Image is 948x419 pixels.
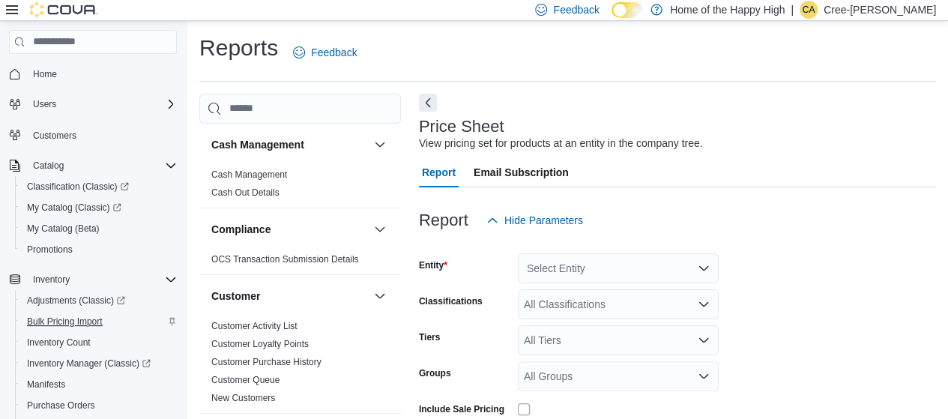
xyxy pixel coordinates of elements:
[199,166,401,208] div: Cash Management
[27,316,103,328] span: Bulk Pricing Import
[419,118,504,136] h3: Price Sheet
[211,393,275,403] a: New Customers
[21,334,97,352] a: Inventory Count
[15,176,183,197] a: Classification (Classic)
[670,1,785,19] p: Home of the Happy High
[422,157,456,187] span: Report
[419,211,468,229] h3: Report
[21,334,177,352] span: Inventory Count
[21,292,131,310] a: Adjustments (Classic)
[211,338,309,350] span: Customer Loyalty Points
[21,376,71,394] a: Manifests
[15,332,183,353] button: Inventory Count
[371,136,389,154] button: Cash Management
[553,2,599,17] span: Feedback
[21,376,177,394] span: Manifests
[3,63,183,85] button: Home
[698,334,710,346] button: Open list of options
[211,357,321,367] a: Customer Purchase History
[211,253,359,265] span: OCS Transaction Submission Details
[480,205,589,235] button: Hide Parameters
[33,98,56,110] span: Users
[27,95,62,113] button: Users
[21,292,177,310] span: Adjustments (Classic)
[21,397,177,415] span: Purchase Orders
[199,33,278,63] h1: Reports
[211,169,287,181] span: Cash Management
[211,321,298,331] a: Customer Activity List
[311,45,357,60] span: Feedback
[27,181,129,193] span: Classification (Classic)
[21,241,177,259] span: Promotions
[27,400,95,412] span: Purchase Orders
[21,397,101,415] a: Purchase Orders
[21,355,157,373] a: Inventory Manager (Classic)
[211,289,260,304] h3: Customer
[3,155,183,176] button: Catalog
[211,187,280,199] span: Cash Out Details
[211,392,275,404] span: New Customers
[211,375,280,385] a: Customer Queue
[211,356,321,368] span: Customer Purchase History
[27,127,82,145] a: Customers
[33,274,70,286] span: Inventory
[21,313,177,331] span: Bulk Pricing Import
[27,223,100,235] span: My Catalog (Beta)
[199,317,401,413] div: Customer
[27,295,125,307] span: Adjustments (Classic)
[698,298,710,310] button: Open list of options
[419,331,440,343] label: Tiers
[287,37,363,67] a: Feedback
[211,137,304,152] h3: Cash Management
[698,262,710,274] button: Open list of options
[419,403,504,415] label: Include Sale Pricing
[504,213,583,228] span: Hide Parameters
[21,241,79,259] a: Promotions
[27,337,91,349] span: Inventory Count
[211,187,280,198] a: Cash Out Details
[27,379,65,391] span: Manifests
[419,367,451,379] label: Groups
[419,94,437,112] button: Next
[27,157,70,175] button: Catalog
[27,271,177,289] span: Inventory
[21,313,109,331] a: Bulk Pricing Import
[27,358,151,370] span: Inventory Manager (Classic)
[21,220,177,238] span: My Catalog (Beta)
[27,95,177,113] span: Users
[211,339,309,349] a: Customer Loyalty Points
[211,374,280,386] span: Customer Queue
[199,250,401,274] div: Compliance
[27,244,73,256] span: Promotions
[27,64,177,83] span: Home
[800,1,818,19] div: Cree-Ann Perrin
[15,218,183,239] button: My Catalog (Beta)
[15,374,183,395] button: Manifests
[474,157,569,187] span: Email Subscription
[15,353,183,374] a: Inventory Manager (Classic)
[371,287,389,305] button: Customer
[21,178,135,196] a: Classification (Classic)
[211,222,368,237] button: Compliance
[27,271,76,289] button: Inventory
[21,199,177,217] span: My Catalog (Classic)
[33,160,64,172] span: Catalog
[21,199,127,217] a: My Catalog (Classic)
[33,130,76,142] span: Customers
[612,2,643,18] input: Dark Mode
[21,220,106,238] a: My Catalog (Beta)
[211,254,359,265] a: OCS Transaction Submission Details
[803,1,815,19] span: CA
[15,311,183,332] button: Bulk Pricing Import
[15,239,183,260] button: Promotions
[211,137,368,152] button: Cash Management
[371,220,389,238] button: Compliance
[21,355,177,373] span: Inventory Manager (Classic)
[33,68,57,80] span: Home
[824,1,936,19] p: Cree-[PERSON_NAME]
[3,94,183,115] button: Users
[15,395,183,416] button: Purchase Orders
[3,124,183,145] button: Customers
[791,1,794,19] p: |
